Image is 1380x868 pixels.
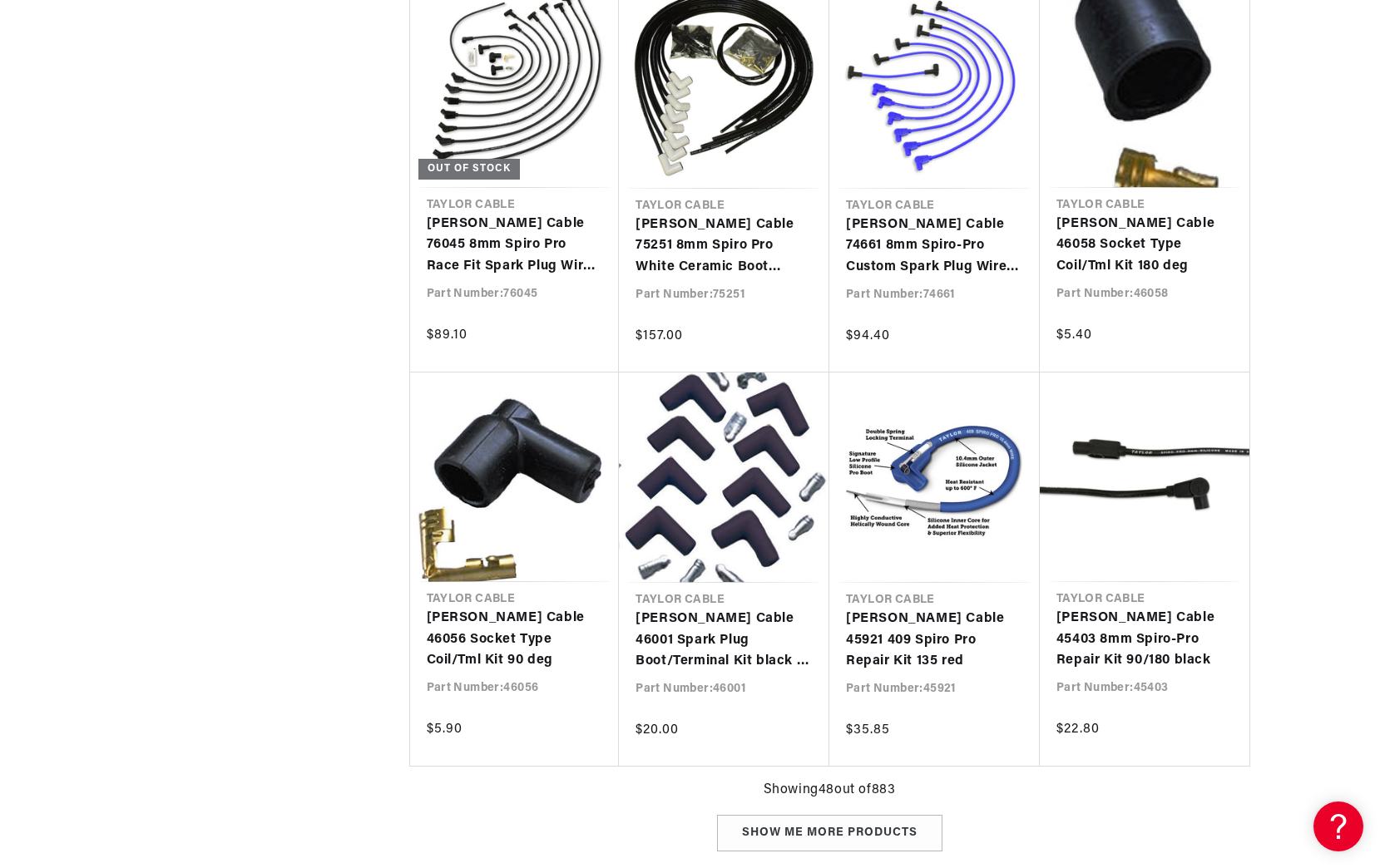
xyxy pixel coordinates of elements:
a: [PERSON_NAME] Cable 46058 Socket Type Coil/Tml Kit 180 deg [1056,214,1233,278]
a: [PERSON_NAME] Cable 45921 409 Spiro Pro Repair Kit 135 red [846,609,1023,673]
a: [PERSON_NAME] Cable 46056 Socket Type Coil/Tml Kit 90 deg [427,608,603,672]
a: [PERSON_NAME] Cable 46001 Spark Plug Boot/Terminal Kit black 90 deg [636,609,813,673]
a: [PERSON_NAME] Cable 75251 8mm Spiro Pro White Ceramic Boot Universal 90˚ Red [636,215,813,279]
a: [PERSON_NAME] Cable 45403 8mm Spiro-Pro Repair Kit 90/180 black [1056,608,1233,672]
a: [PERSON_NAME] Cable 76045 8mm Spiro Pro Race Fit Spark Plug Wires 135° Black [427,214,603,278]
a: [PERSON_NAME] Cable 74661 8mm Spiro-Pro Custom Spark Plug Wires 8 cyl blue [846,215,1023,279]
div: Show me more products [717,815,942,852]
span: Showing 48 out of 883 [764,780,896,801]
